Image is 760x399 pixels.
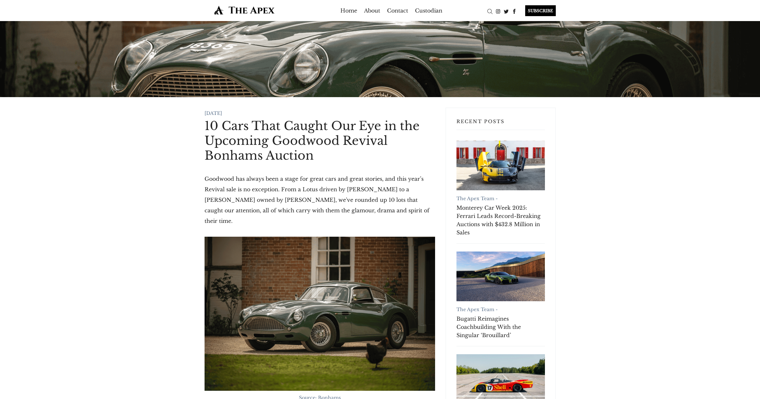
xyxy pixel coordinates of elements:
[415,5,442,16] a: Custodian
[456,306,498,312] a: The Apex Team -
[519,5,556,16] a: SUBSCRIBE
[456,315,545,339] a: Bugatti Reimagines Coachbuilding With the Singular ‘Brouillard’
[486,8,494,14] a: Search
[494,8,502,14] a: Instagram
[364,5,380,16] a: About
[456,252,545,301] a: Bugatti Reimagines Coachbuilding With the Singular ‘Brouillard’
[502,8,510,14] a: Twitter
[205,119,435,163] h1: 10 Cars That Caught Our Eye in the Upcoming Goodwood Revival Bonhams Auction
[205,173,435,226] p: Goodwood has always been a stage for great cars and great stories, and this year’s Revival sale i...
[205,5,284,15] img: The Apex by Custodian
[456,196,498,201] a: The Apex Team -
[387,5,408,16] a: Contact
[456,204,545,237] a: Monterey Car Week 2025: Ferrari Leads Record-Breaking Auctions with $432.8 Million in Sales
[525,5,556,16] div: SUBSCRIBE
[340,5,357,16] a: Home
[456,141,545,190] a: Monterey Car Week 2025: Ferrari Leads Record-Breaking Auctions with $432.8 Million in Sales
[205,110,222,116] time: [DATE]
[510,8,519,14] a: Facebook
[456,119,545,130] h3: Recent Posts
